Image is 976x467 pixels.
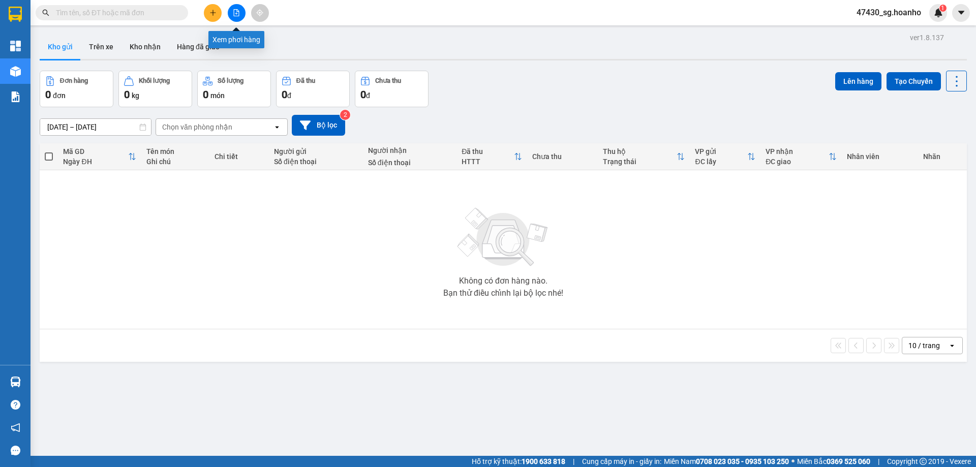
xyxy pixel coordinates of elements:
[462,147,514,155] div: Đã thu
[40,35,81,59] button: Kho gửi
[760,143,842,170] th: Toggle SortBy
[923,152,962,161] div: Nhãn
[791,459,795,463] span: ⚪️
[292,115,345,136] button: Bộ lọc
[58,143,141,170] th: Toggle SortBy
[797,456,870,467] span: Miền Bắc
[695,147,747,155] div: VP gửi
[532,152,593,161] div: Chưa thu
[695,158,747,166] div: ĐC lấy
[10,91,21,102] img: solution-icon
[208,31,264,48] div: Xem phơi hàng
[40,119,151,135] input: Select a date range.
[282,88,287,101] span: 0
[121,35,169,59] button: Kho nhận
[522,457,565,465] strong: 1900 633 818
[908,340,940,351] div: 10 / trang
[10,41,21,51] img: dashboard-icon
[118,71,192,107] button: Khối lượng0kg
[443,289,563,297] div: Bạn thử điều chỉnh lại bộ lọc nhé!
[360,88,366,101] span: 0
[456,143,527,170] th: Toggle SortBy
[169,35,228,59] button: Hàng đã giao
[197,71,271,107] button: Số lượng0món
[355,71,429,107] button: Chưa thu0đ
[941,5,944,12] span: 1
[603,147,677,155] div: Thu hộ
[40,71,113,107] button: Đơn hàng0đơn
[273,123,281,131] svg: open
[766,147,829,155] div: VP nhận
[42,9,49,16] span: search
[10,377,21,387] img: warehouse-icon
[63,147,128,155] div: Mã GD
[848,6,929,19] span: 47430_sg.hoanho
[53,91,66,100] span: đơn
[251,4,269,22] button: aim
[664,456,789,467] span: Miền Nam
[63,158,128,166] div: Ngày ĐH
[696,457,789,465] strong: 0708 023 035 - 0935 103 250
[209,9,217,16] span: plus
[233,9,240,16] span: file-add
[366,91,370,100] span: đ
[203,88,208,101] span: 0
[56,7,176,18] input: Tìm tên, số ĐT hoặc mã đơn
[939,5,947,12] sup: 1
[887,72,941,90] button: Tạo Chuyến
[218,77,243,84] div: Số lượng
[582,456,661,467] span: Cung cấp máy in - giấy in:
[256,9,263,16] span: aim
[878,456,879,467] span: |
[146,147,204,155] div: Tên món
[340,110,350,120] sup: 2
[210,91,225,100] span: món
[124,88,130,101] span: 0
[204,4,222,22] button: plus
[573,456,574,467] span: |
[459,277,547,285] div: Không có đơn hàng nào.
[215,152,264,161] div: Chi tiết
[472,456,565,467] span: Hỗ trợ kỹ thuật:
[146,158,204,166] div: Ghi chú
[10,66,21,77] img: warehouse-icon
[835,72,881,90] button: Lên hàng
[452,202,554,273] img: svg+xml;base64,PHN2ZyBjbGFzcz0ibGlzdC1wbHVnX19zdmciIHhtbG5zPSJodHRwOi8vd3d3LnczLm9yZy8yMDAwL3N2Zy...
[139,77,170,84] div: Khối lượng
[287,91,291,100] span: đ
[920,458,927,465] span: copyright
[375,77,401,84] div: Chưa thu
[827,457,870,465] strong: 0369 525 060
[11,423,20,432] span: notification
[9,7,22,22] img: logo-vxr
[162,122,232,132] div: Chọn văn phòng nhận
[274,147,358,155] div: Người gửi
[957,8,966,17] span: caret-down
[368,146,452,154] div: Người nhận
[60,77,88,84] div: Đơn hàng
[948,341,956,350] svg: open
[766,158,829,166] div: ĐC giao
[910,32,944,43] div: ver 1.8.137
[274,158,358,166] div: Số điện thoại
[276,71,350,107] button: Đã thu0đ
[847,152,912,161] div: Nhân viên
[690,143,760,170] th: Toggle SortBy
[603,158,677,166] div: Trạng thái
[45,88,51,101] span: 0
[228,4,246,22] button: file-add
[598,143,690,170] th: Toggle SortBy
[952,4,970,22] button: caret-down
[296,77,315,84] div: Đã thu
[11,446,20,455] span: message
[11,400,20,410] span: question-circle
[934,8,943,17] img: icon-new-feature
[132,91,139,100] span: kg
[368,159,452,167] div: Số điện thoại
[462,158,514,166] div: HTTT
[81,35,121,59] button: Trên xe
